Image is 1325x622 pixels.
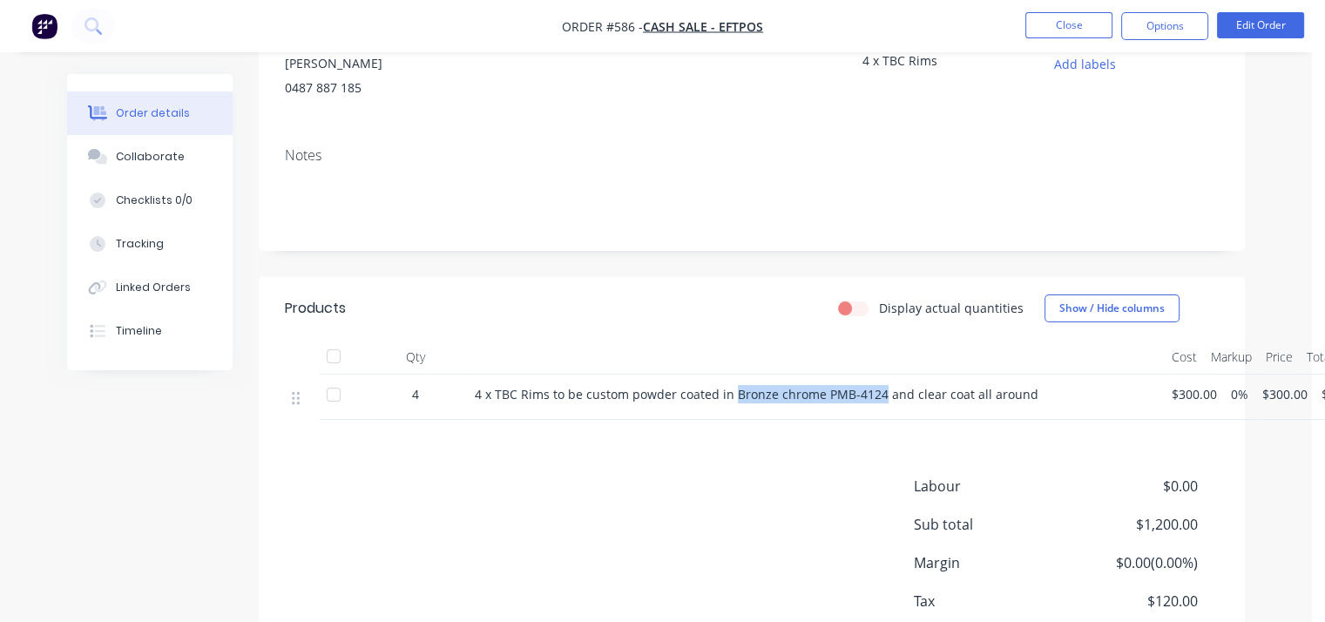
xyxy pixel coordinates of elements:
div: [PERSON_NAME]0487 887 185 [285,51,450,107]
button: Checklists 0/0 [67,179,233,222]
span: $120.00 [1069,591,1198,612]
div: Qty [363,340,468,375]
img: Factory [31,13,57,39]
div: Notes [285,147,1219,164]
button: Timeline [67,309,233,353]
span: 4 [412,385,419,403]
span: Margin [914,552,1069,573]
span: $0.00 [1069,476,1198,497]
span: $0.00 ( 0.00 %) [1069,552,1198,573]
button: Linked Orders [67,266,233,309]
button: Collaborate [67,135,233,179]
button: Add labels [1044,51,1125,75]
div: Tracking [116,236,164,252]
span: $300.00 [1262,385,1308,403]
span: $1,200.00 [1069,514,1198,535]
div: Cost [1165,340,1204,375]
div: Products [285,298,346,319]
span: Tax [914,591,1069,612]
span: Sub total [914,514,1069,535]
a: Cash Sale - EFTPOS [643,18,763,35]
button: Order details [67,91,233,135]
div: [PERSON_NAME] [285,51,450,76]
button: Options [1121,12,1208,40]
span: 0% [1231,385,1248,403]
button: Show / Hide columns [1044,294,1180,322]
span: $300.00 [1172,385,1217,403]
span: Order #586 - [562,18,643,35]
div: 4 x TBC Rims [862,51,1026,76]
button: Close [1025,12,1112,38]
div: Markup [1204,340,1259,375]
div: Linked Orders [116,280,191,295]
div: Collaborate [116,149,185,165]
div: Price [1259,340,1300,375]
span: 4 x TBC Rims to be custom powder coated in Bronze chrome PMB-4124 and clear coat all around [475,386,1038,402]
span: Labour [914,476,1069,497]
div: 0487 887 185 [285,76,450,100]
div: Timeline [116,323,162,339]
div: Checklists 0/0 [116,193,193,208]
label: Display actual quantities [879,299,1024,317]
button: Tracking [67,222,233,266]
button: Edit Order [1217,12,1304,38]
div: Order details [116,105,190,121]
